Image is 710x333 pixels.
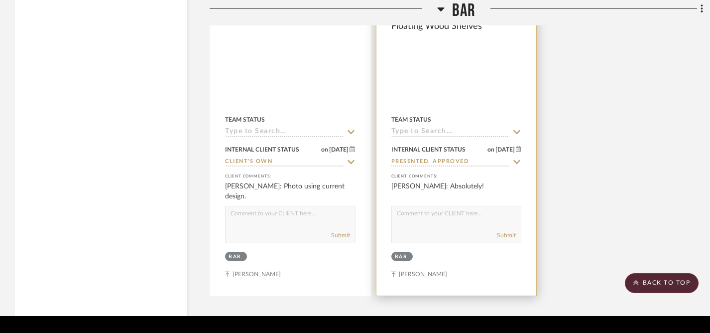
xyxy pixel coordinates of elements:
[395,253,407,261] div: Bar
[487,147,494,153] span: on
[321,147,328,153] span: on
[391,145,466,154] div: Internal Client Status
[225,115,265,124] div: Team Status
[225,145,299,154] div: Internal Client Status
[391,158,510,167] input: Type to Search…
[391,115,431,124] div: Team Status
[328,146,350,153] span: [DATE]
[229,253,241,261] div: Bar
[625,273,699,293] scroll-to-top-button: BACK TO TOP
[225,181,355,201] div: [PERSON_NAME]: Photo using current design.
[331,231,350,240] button: Submit
[225,158,344,167] input: Type to Search…
[391,181,522,201] div: [PERSON_NAME]: Absolutely!
[497,231,516,240] button: Submit
[391,128,510,137] input: Type to Search…
[225,128,344,137] input: Type to Search…
[494,146,516,153] span: [DATE]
